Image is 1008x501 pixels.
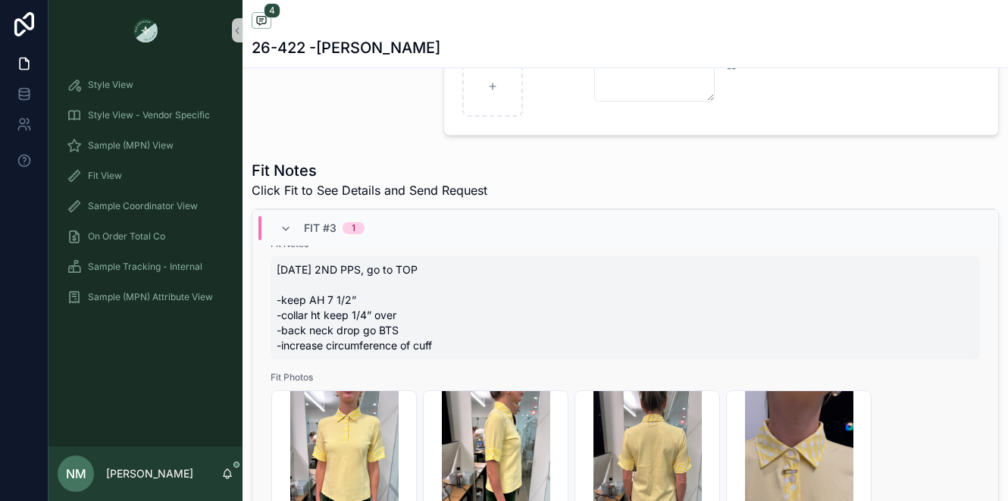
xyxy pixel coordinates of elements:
[58,253,233,280] a: Sample Tracking - Internal
[252,37,440,58] h1: 26-422 -[PERSON_NAME]
[58,223,233,250] a: On Order Total Co
[88,109,210,121] span: Style View - Vendor Specific
[88,79,133,91] span: Style View
[277,262,974,353] span: [DATE] 2ND PPS, go to TOP -keep AH 7 1/2” -collar ht keep 1/4” over -back neck drop go BTS -incre...
[727,61,736,76] span: --
[252,12,271,31] button: 4
[88,139,174,152] span: Sample (MPN) View
[106,466,193,481] p: [PERSON_NAME]
[252,181,487,199] span: Click Fit to See Details and Send Request
[304,221,337,236] span: Fit #3
[58,162,233,189] a: Fit View
[264,3,280,18] span: 4
[88,200,198,212] span: Sample Coordinator View
[58,71,233,99] a: Style View
[88,170,122,182] span: Fit View
[88,230,165,243] span: On Order Total Co
[252,160,487,181] h1: Fit Notes
[58,193,233,220] a: Sample Coordinator View
[66,465,86,483] span: NM
[88,261,202,273] span: Sample Tracking - Internal
[133,18,158,42] img: App logo
[49,61,243,330] div: scrollable content
[58,283,233,311] a: Sample (MPN) Attribute View
[58,102,233,129] a: Style View - Vendor Specific
[271,371,980,384] span: Fit Photos
[88,291,213,303] span: Sample (MPN) Attribute View
[352,222,355,234] div: 1
[58,132,233,159] a: Sample (MPN) View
